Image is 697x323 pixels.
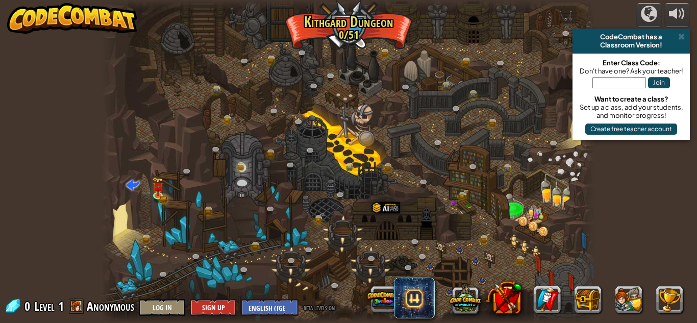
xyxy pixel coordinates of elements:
[578,103,685,119] div: Set up a class, add your students, and monitor progress!
[152,178,164,196] img: level-banner-unlock.png
[464,189,469,193] img: portrait.png
[577,33,686,41] div: CodeCombat has a
[190,299,236,316] button: Sign Up
[7,3,138,34] img: CodeCombat - Learn how to code by playing a game
[578,67,685,75] div: Don't have one? Ask your teacher!
[578,59,685,67] div: Enter Class Code:
[58,298,64,314] span: 1
[320,213,326,217] img: portrait.png
[664,3,690,27] button: Adjust volume
[155,185,161,190] img: portrait.png
[585,123,677,135] button: Create free teacher account
[304,303,335,312] span: beta levels on
[139,299,185,316] button: Log In
[87,298,134,314] span: Anonymous
[229,113,234,117] img: portrait.png
[648,77,670,88] button: Join
[577,41,686,49] div: Classroom Version!
[578,95,685,103] div: Want to create a class?
[34,298,55,315] span: Level
[636,3,662,27] button: Campaigns
[24,298,33,314] span: 0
